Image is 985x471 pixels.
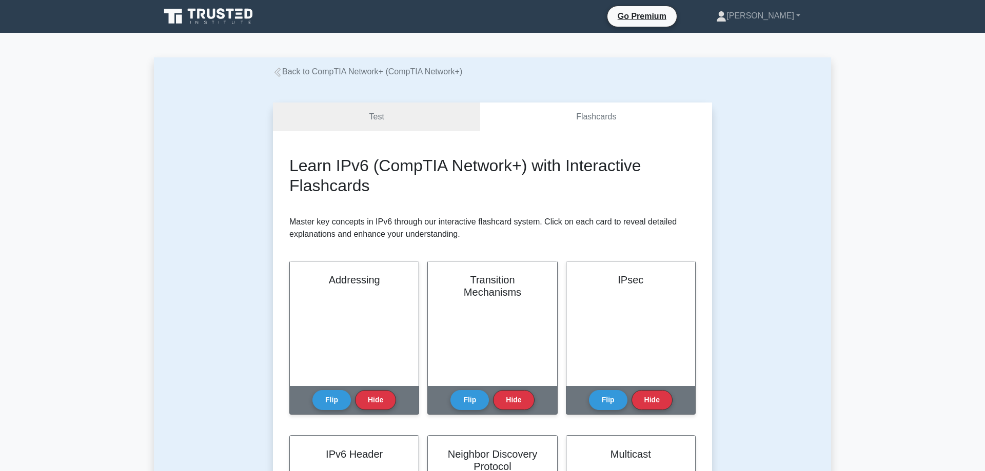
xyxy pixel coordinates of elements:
a: Test [273,103,480,132]
button: Hide [355,390,396,410]
h2: Multicast [579,448,683,460]
h2: Learn IPv6 (CompTIA Network+) with Interactive Flashcards [289,156,696,195]
h2: Transition Mechanisms [440,274,544,298]
a: Go Premium [612,10,673,23]
button: Flip [589,390,627,410]
button: Hide [632,390,673,410]
h2: IPsec [579,274,683,286]
a: Flashcards [480,103,712,132]
h2: IPv6 Header [302,448,406,460]
button: Hide [493,390,534,410]
button: Flip [312,390,351,410]
button: Flip [450,390,489,410]
h2: Addressing [302,274,406,286]
p: Master key concepts in IPv6 through our interactive flashcard system. Click on each card to revea... [289,216,696,240]
a: Back to CompTIA Network+ (CompTIA Network+) [273,67,462,76]
a: [PERSON_NAME] [692,6,825,26]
